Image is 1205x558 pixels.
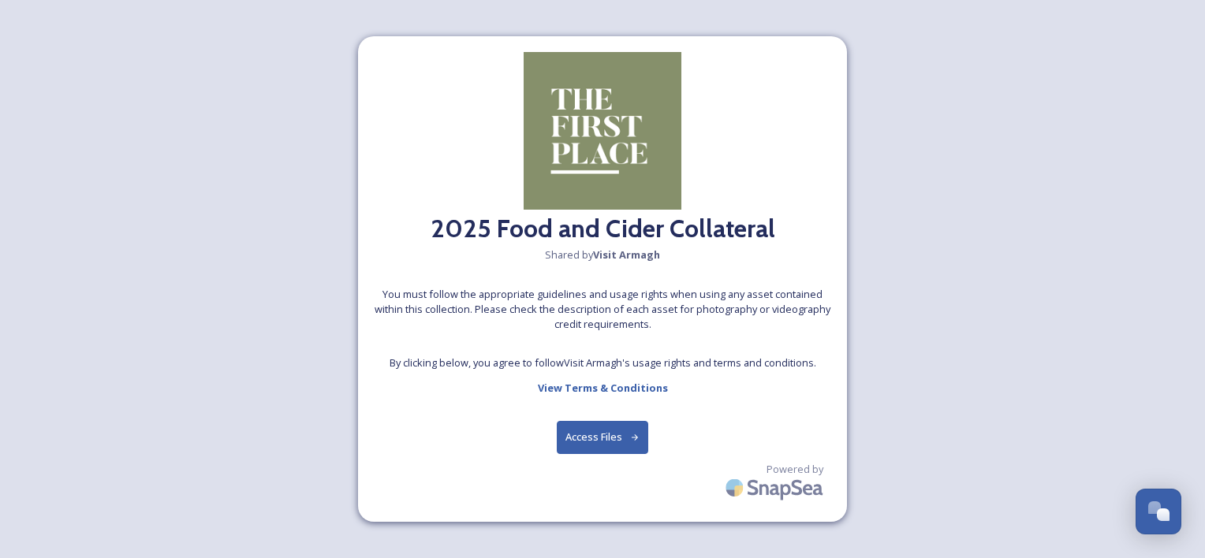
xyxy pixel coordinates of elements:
strong: View Terms & Conditions [538,381,668,395]
strong: Visit Armagh [593,247,660,262]
button: Access Files [557,421,649,453]
button: Open Chat [1136,489,1181,534]
img: download%20(6).png [524,52,681,210]
span: You must follow the appropriate guidelines and usage rights when using any asset contained within... [374,287,831,333]
span: Powered by [767,462,823,477]
span: By clicking below, you agree to follow Visit Armagh 's usage rights and terms and conditions. [390,355,816,370]
a: View Terms & Conditions [538,378,668,397]
span: Shared by [545,247,660,262]
img: SnapSea Logo [721,469,831,506]
h2: 2025 Food and Cider Collateral [431,210,775,247]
